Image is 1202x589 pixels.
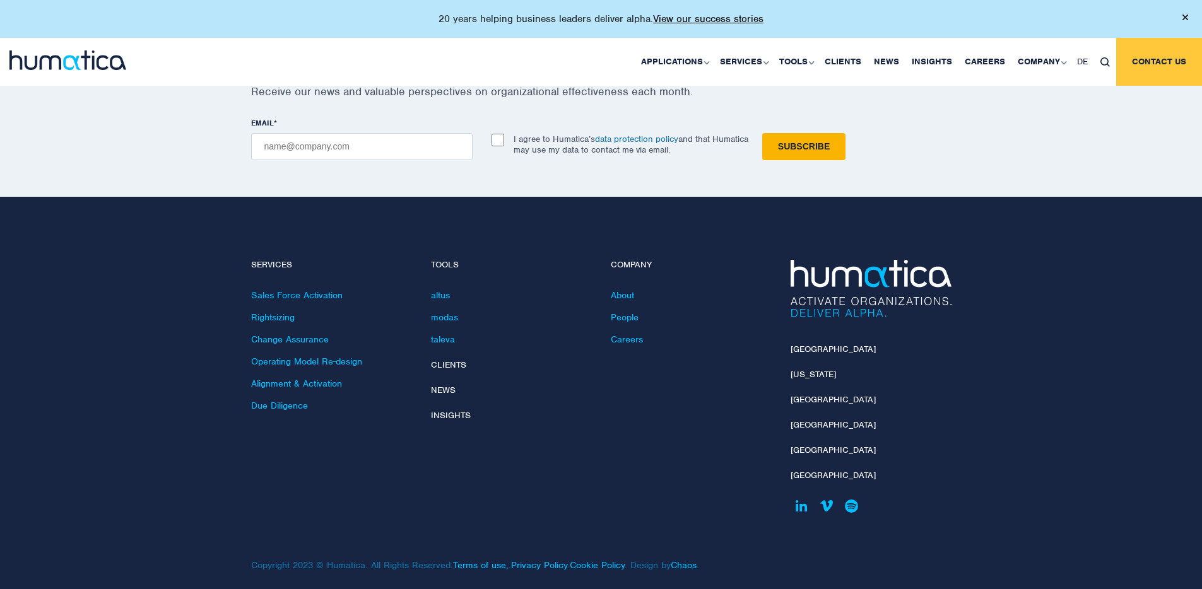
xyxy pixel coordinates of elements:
[791,369,836,380] a: [US_STATE]
[570,559,625,571] a: Cookie Policy
[611,260,772,271] h4: Company
[514,134,748,155] p: I agree to Humatica’s and that Humatica may use my data to contact me via email.
[841,495,863,517] a: Humatica on Spotify
[773,38,818,86] a: Tools
[511,559,567,571] a: Privacy Policy
[251,356,362,367] a: Operating Model Re-design
[611,312,639,323] a: People
[251,400,308,411] a: Due Diligence
[431,385,456,395] a: News
[791,470,876,481] a: [GEOGRAPHIC_DATA]
[439,13,763,25] p: 20 years helping business leaders deliver alpha.
[1071,38,1094,86] a: DE
[653,13,763,25] a: View our success stories
[1077,56,1088,67] span: DE
[1011,38,1071,86] a: Company
[251,289,343,301] a: Sales Force Activation
[791,260,952,317] img: Humatica
[453,559,509,571] a: Terms of use,
[251,118,274,128] span: EMAIL
[1116,38,1202,86] a: Contact us
[791,445,876,455] a: [GEOGRAPHIC_DATA]
[635,38,714,86] a: Applications
[958,38,1011,86] a: Careers
[9,50,126,70] img: logo
[791,394,876,405] a: [GEOGRAPHIC_DATA]
[251,312,295,323] a: Rightsizing
[818,38,868,86] a: Clients
[762,133,846,160] input: Subscribe
[251,378,342,389] a: Alignment & Activation
[671,559,697,571] a: Chaos
[431,334,455,345] a: taleva
[431,312,458,323] a: modas
[868,38,905,86] a: News
[431,359,466,370] a: Clients
[431,410,471,421] a: Insights
[492,134,504,146] input: I agree to Humatica’sdata protection policyand that Humatica may use my data to contact me via em...
[251,85,952,98] p: Receive our news and valuable perspectives on organizational effectiveness each month.
[611,289,634,301] a: About
[251,334,329,345] a: Change Assurance
[251,260,412,271] h4: Services
[431,260,592,271] h4: Tools
[251,534,772,571] p: Copyright 2023 © Humatica. All Rights Reserved. . . . Design by .
[816,495,838,517] a: Humatica on Vimeo
[251,133,473,160] input: name@company.com
[791,344,876,354] a: [GEOGRAPHIC_DATA]
[611,334,643,345] a: Careers
[791,419,876,430] a: [GEOGRAPHIC_DATA]
[905,38,958,86] a: Insights
[431,289,450,301] a: altus
[791,495,813,517] a: Humatica on Linkedin
[714,38,773,86] a: Services
[595,134,678,144] a: data protection policy
[1100,57,1110,67] img: search_icon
